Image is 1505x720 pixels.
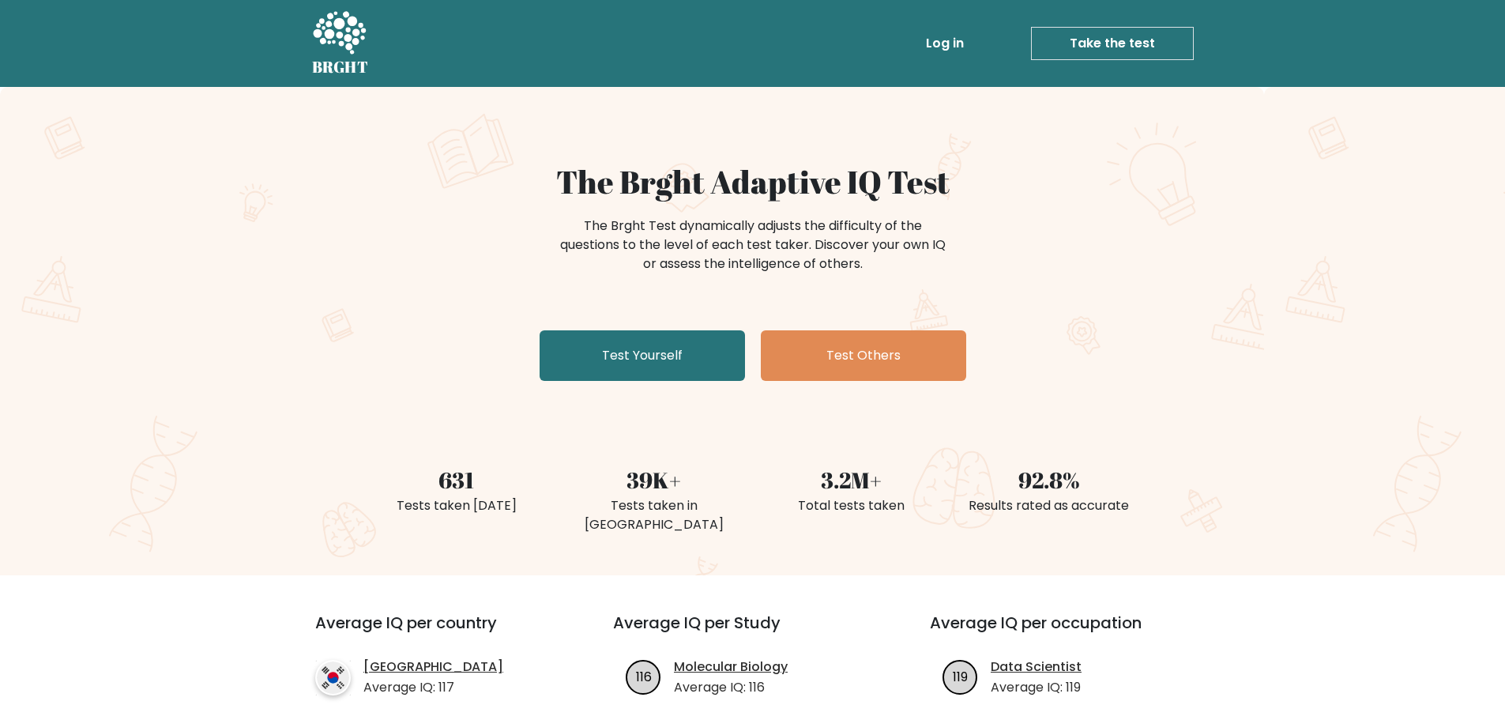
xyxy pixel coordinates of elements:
[315,660,351,695] img: country
[565,463,743,496] div: 39K+
[363,678,503,697] p: Average IQ: 117
[960,496,1138,515] div: Results rated as accurate
[960,463,1138,496] div: 92.8%
[613,613,892,651] h3: Average IQ per Study
[991,658,1082,677] a: Data Scientist
[315,613,556,651] h3: Average IQ per country
[363,658,503,677] a: [GEOGRAPHIC_DATA]
[761,330,966,381] a: Test Others
[1031,27,1194,60] a: Take the test
[367,463,546,496] div: 631
[367,496,546,515] div: Tests taken [DATE]
[565,496,743,534] div: Tests taken in [GEOGRAPHIC_DATA]
[953,667,968,685] text: 119
[312,6,369,81] a: BRGHT
[636,667,652,685] text: 116
[930,613,1209,651] h3: Average IQ per occupation
[920,28,970,59] a: Log in
[674,658,788,677] a: Molecular Biology
[367,163,1138,201] h1: The Brght Adaptive IQ Test
[991,678,1082,697] p: Average IQ: 119
[555,217,950,273] div: The Brght Test dynamically adjusts the difficulty of the questions to the level of each test take...
[762,496,941,515] div: Total tests taken
[540,330,745,381] a: Test Yourself
[762,463,941,496] div: 3.2M+
[674,678,788,697] p: Average IQ: 116
[312,58,369,77] h5: BRGHT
